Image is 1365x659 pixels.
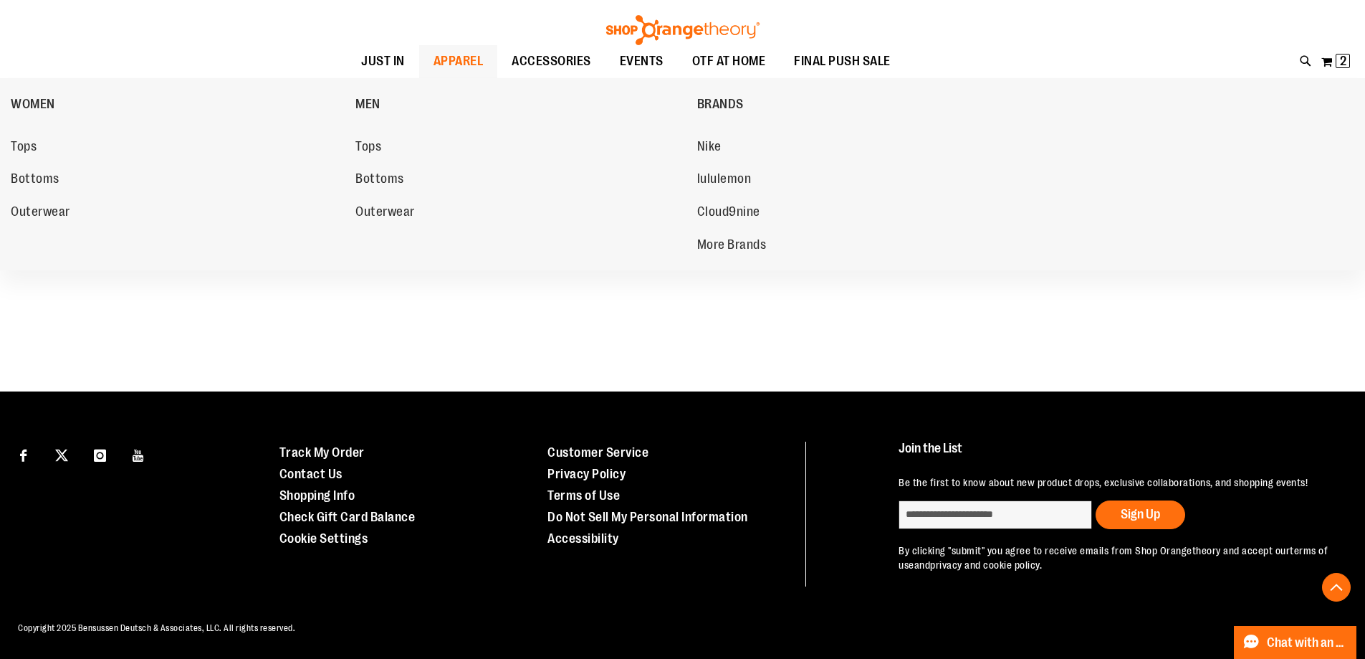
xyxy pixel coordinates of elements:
a: Contact Us [279,467,343,481]
a: BRANDS [697,85,1035,123]
button: Chat with an Expert [1234,626,1357,659]
a: Visit our X page [49,442,75,467]
span: Sign Up [1121,507,1160,521]
span: JUST IN [361,45,405,77]
img: Shop Orangetheory [604,15,762,45]
a: Customer Service [547,445,648,460]
span: Copyright 2025 Bensussen Deutsch & Associates, LLC. All rights reserved. [18,623,295,633]
a: WOMEN [11,85,348,123]
a: Shopping Info [279,488,355,503]
span: ACCESSORIES [512,45,591,77]
a: Privacy Policy [547,467,626,481]
img: Twitter [55,449,68,462]
a: EVENTS [605,45,678,78]
span: Nike [697,139,722,157]
span: Bottoms [11,171,59,189]
a: Do Not Sell My Personal Information [547,510,748,524]
span: Outerwear [355,204,415,222]
span: 2 [1340,54,1346,68]
a: Check Gift Card Balance [279,510,416,524]
a: Cookie Settings [279,531,368,546]
span: Bottoms [355,171,404,189]
a: JUST IN [347,45,419,77]
span: FINAL PUSH SALE [794,45,891,77]
span: lululemon [697,171,752,189]
h4: Join the List [899,442,1332,468]
a: MEN [355,85,689,123]
span: MEN [355,97,380,115]
p: Be the first to know about new product drops, exclusive collaborations, and shopping events! [899,475,1332,490]
a: terms of use [899,545,1328,571]
span: More Brands [697,237,767,255]
a: Visit our Facebook page [11,442,36,467]
a: FINAL PUSH SALE [780,45,905,78]
span: Cloud9nine [697,204,760,222]
span: OTF AT HOME [692,45,766,77]
input: enter email [899,501,1092,529]
p: By clicking "submit" you agree to receive emails from Shop Orangetheory and accept our and [899,544,1332,572]
a: Visit our Youtube page [126,442,151,467]
span: Chat with an Expert [1267,636,1348,650]
a: OTF AT HOME [678,45,780,78]
a: APPAREL [419,45,498,78]
span: BRANDS [697,97,744,115]
a: ACCESSORIES [497,45,605,78]
span: Tops [11,139,37,157]
span: APPAREL [434,45,484,77]
button: Sign Up [1096,501,1185,529]
a: Terms of Use [547,488,620,503]
span: Tops [355,139,381,157]
a: Visit our Instagram page [87,442,112,467]
span: Outerwear [11,204,70,222]
a: Track My Order [279,445,365,460]
a: Accessibility [547,531,619,546]
a: privacy and cookie policy. [930,559,1042,571]
button: Back To Top [1322,573,1351,602]
span: WOMEN [11,97,55,115]
span: EVENTS [620,45,664,77]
